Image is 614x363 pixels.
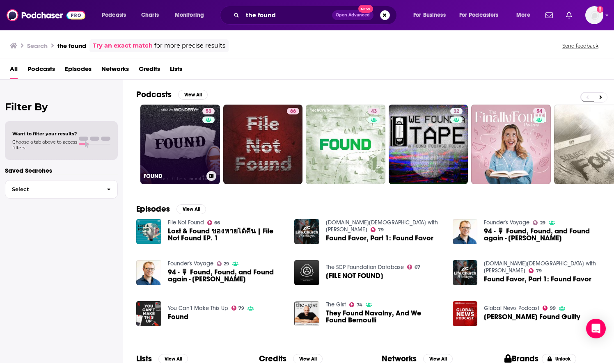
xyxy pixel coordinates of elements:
[140,105,220,184] a: 53FOUND
[536,107,542,116] span: 54
[178,90,208,100] button: View All
[136,89,172,100] h2: Podcasts
[450,108,463,114] a: 32
[168,260,213,267] a: Founder's Voyage
[136,204,206,214] a: EpisodesView All
[407,265,420,269] a: 67
[217,261,229,266] a: 29
[27,42,48,50] h3: Search
[294,219,319,244] img: Found Favor, Part 1: Found Favor
[326,272,383,279] a: [FILE NOT FOUND]
[585,6,603,24] button: Show profile menu
[101,62,129,79] a: Networks
[326,301,346,308] a: The Gist
[484,219,529,226] a: Founder's Voyage
[484,305,539,312] a: Global News Podcast
[139,62,160,79] span: Credits
[453,219,478,244] a: 94 - 🎙 Found, Found, and Found again - Spencer Walker-Fooks
[136,219,161,244] img: Lost & Found ของหายได้คืน | File Not Found EP. 1
[207,220,220,225] a: 66
[168,313,188,320] a: Found
[176,204,206,214] button: View All
[560,42,601,49] button: Send feedback
[484,228,601,242] a: 94 - 🎙 Found, Found, and Found again - Spencer Walker-Fooks
[336,13,370,17] span: Open Advanced
[586,319,606,338] div: Open Intercom Messenger
[168,269,285,283] a: 94 - 🎙 Found, Found, and Found again - Spencer Walker-Fooks
[533,220,545,225] a: 29
[136,204,170,214] h2: Episodes
[543,306,556,310] a: 99
[540,221,545,225] span: 29
[326,264,404,271] a: The SCP Foundation Database
[484,260,596,274] a: Life.Church with Craig Groeschel
[168,228,285,242] a: Lost & Found ของหายได้คืน | File Not Found EP. 1
[326,235,433,242] span: Found Favor, Part 1: Found Favor
[136,301,161,326] img: Found
[533,108,545,114] a: 54
[326,310,443,324] a: They Found Navalny, And We Found Bernoulli
[358,5,373,13] span: New
[484,276,591,283] a: Found Favor, Part 1: Found Favor
[223,105,303,184] a: 66
[454,107,459,116] span: 32
[294,260,319,285] img: [FILE NOT FOUND]
[96,9,137,22] button: open menu
[368,108,380,114] a: 43
[585,6,603,24] img: User Profile
[378,228,384,232] span: 79
[168,219,204,226] a: File Not Found
[349,302,362,307] a: 74
[459,9,499,21] span: For Podcasters
[306,105,385,184] a: 43
[224,262,229,266] span: 29
[357,303,362,307] span: 74
[597,6,603,13] svg: Add a profile image
[326,219,438,233] a: Life.Church with Craig Groeschel
[453,260,478,285] img: Found Favor, Part 1: Found Favor
[415,265,420,269] span: 67
[563,8,575,22] a: Show notifications dropdown
[169,9,215,22] button: open menu
[136,260,161,285] img: 94 - 🎙 Found, Found, and Found again - Spencer Walker-Fooks
[27,62,55,79] a: Podcasts
[93,41,153,50] a: Try an exact match
[5,180,118,199] button: Select
[102,9,126,21] span: Podcasts
[57,42,86,50] h3: the found
[136,89,208,100] a: PodcastsView All
[484,313,580,320] a: Ghislaine Maxwell Found Guilty
[332,10,373,20] button: Open AdvancedNew
[529,268,542,273] a: 79
[511,9,541,22] button: open menu
[7,7,85,23] img: Podchaser - Follow, Share and Rate Podcasts
[484,228,601,242] span: 94 - 🎙 Found, Found, and Found again - [PERSON_NAME]
[5,187,100,192] span: Select
[170,62,182,79] a: Lists
[585,6,603,24] span: Logged in as nwierenga
[231,306,245,310] a: 79
[10,62,18,79] a: All
[144,173,203,180] h3: FOUND
[408,9,456,22] button: open menu
[484,313,580,320] span: [PERSON_NAME] Found Guilty
[413,9,446,21] span: For Business
[389,105,468,184] a: 32
[168,305,228,312] a: You Can’t Make This Up
[5,101,118,113] h2: Filter By
[453,301,478,326] img: Ghislaine Maxwell Found Guilty
[12,139,77,151] span: Choose a tab above to access filters.
[168,269,285,283] span: 94 - 🎙 Found, Found, and Found again - [PERSON_NAME]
